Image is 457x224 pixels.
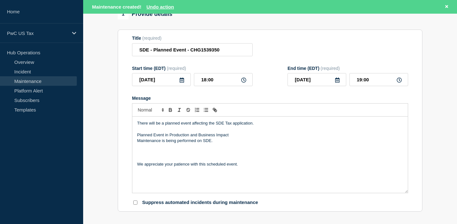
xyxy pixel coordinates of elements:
[167,66,186,71] span: (required)
[133,200,137,205] input: Suppress automated incidents during maintenance
[7,31,68,36] p: PwC US Tax
[194,73,253,86] input: HH:MM
[92,4,141,10] span: Maintenance created!
[142,200,258,206] p: Suppress automated incidents during maintenance
[137,138,403,144] p: Maintenance is being performed on SDE.
[137,120,403,126] p: There will be a planned event affecting the SDE Tax application.
[146,4,174,10] button: Undo action
[288,66,408,71] div: End time (EDT)
[132,43,253,56] input: Title
[132,36,253,41] div: Title
[137,161,403,167] p: We appreciate your patience with this scheduled event.
[132,73,191,86] input: YYYY-MM-DD
[137,132,403,138] p: Planned Event in Production and Business Impact
[132,117,408,193] div: Message
[118,9,129,19] span: 1
[132,66,253,71] div: Start time (EDT)
[166,106,175,114] button: Toggle bold text
[193,106,202,114] button: Toggle ordered list
[202,106,210,114] button: Toggle bulleted list
[288,73,346,86] input: YYYY-MM-DD
[184,106,193,114] button: Toggle strikethrough text
[142,36,162,41] span: (required)
[210,106,219,114] button: Toggle link
[118,9,172,19] div: Provide details
[175,106,184,114] button: Toggle italic text
[349,73,408,86] input: HH:MM
[132,96,408,101] div: Message
[321,66,340,71] span: (required)
[135,106,166,114] span: Font size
